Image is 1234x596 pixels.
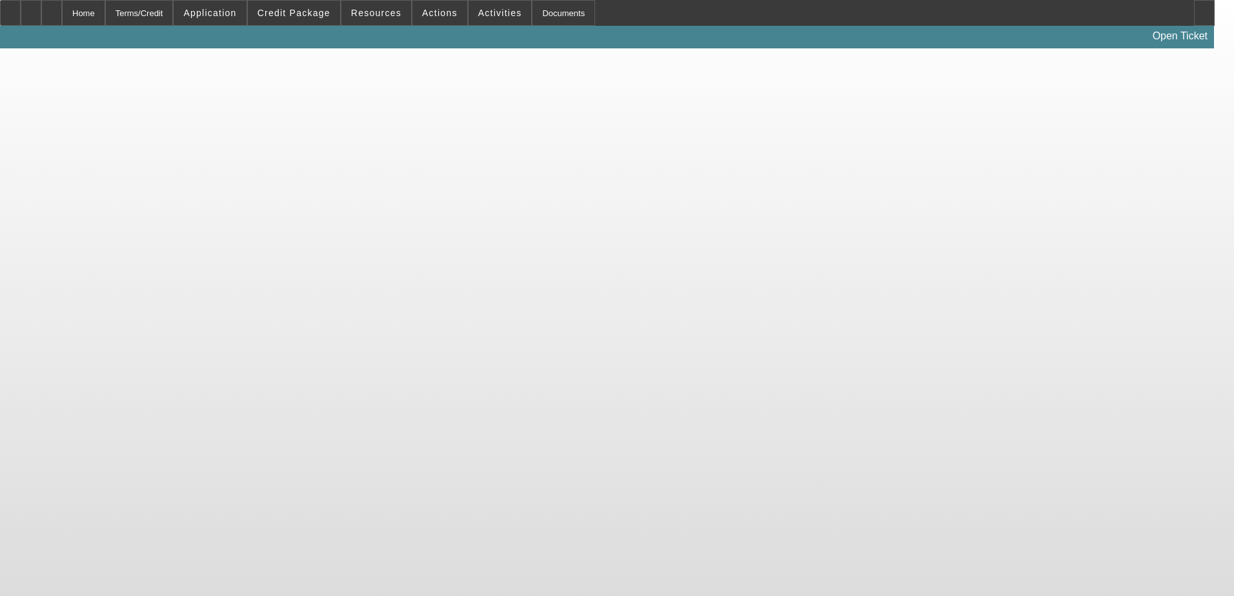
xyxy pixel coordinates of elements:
span: Activities [478,8,522,18]
button: Activities [469,1,532,25]
button: Actions [412,1,467,25]
span: Credit Package [258,8,330,18]
span: Application [183,8,236,18]
button: Credit Package [248,1,340,25]
button: Application [174,1,246,25]
a: Open Ticket [1148,25,1213,47]
span: Actions [422,8,458,18]
span: Resources [351,8,401,18]
button: Resources [341,1,411,25]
